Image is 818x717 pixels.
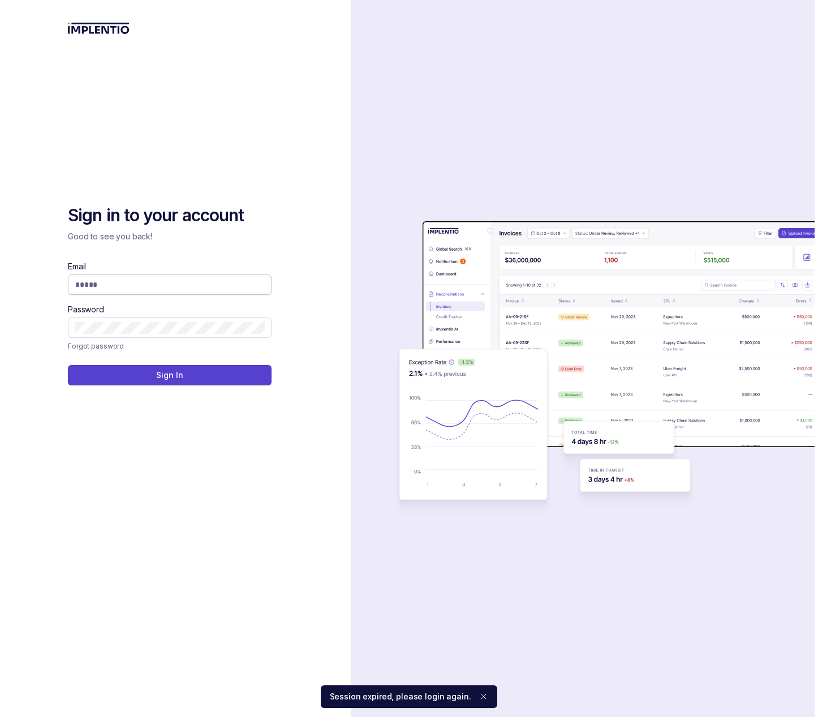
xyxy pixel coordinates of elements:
h2: Sign in to your account [68,204,272,227]
label: Email [68,261,86,272]
p: Sign In [156,370,183,381]
p: Session expired, please login again. [330,691,471,702]
label: Password [68,304,104,315]
img: logo [68,23,130,34]
p: Good to see you back! [68,231,272,242]
p: Forgot password [68,340,124,351]
a: Link Forgot password [68,340,124,351]
button: Sign In [68,365,272,385]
